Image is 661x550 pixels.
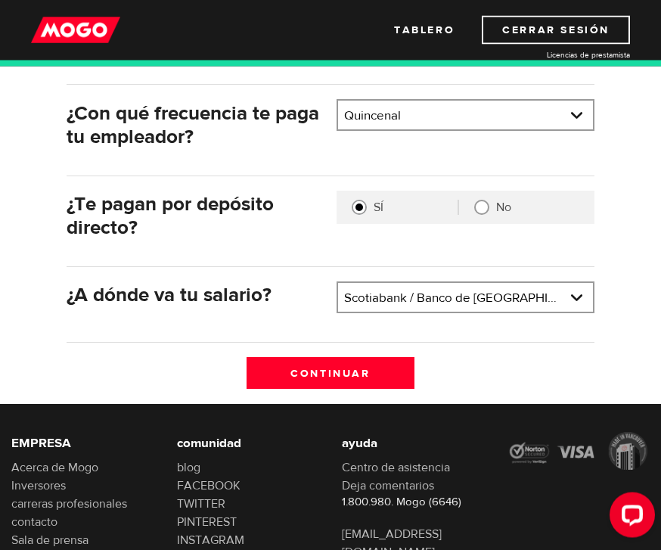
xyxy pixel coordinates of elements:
[517,49,630,61] a: Licencias de prestamista
[342,461,450,476] a: Centro de asistencia
[597,486,661,550] iframe: Widget de chat de LiveChat
[394,16,455,45] a: Tablero
[11,533,88,548] a: Sala de prensa
[11,515,57,530] a: contacto
[177,479,241,494] a: FACEBOOK
[11,479,66,494] a: Inversores
[342,435,485,453] h6: ayuda
[177,461,200,476] a: blog
[342,496,485,511] p: 1.800.980. Mogo (6646)
[374,200,458,216] label: SÍ
[11,435,154,453] h6: EMPRESA
[177,515,237,530] a: PINTEREST
[247,358,414,390] input: Continuar
[474,200,489,216] input: No
[482,16,630,45] a: Cerrar sesión
[67,103,324,150] h2: ¿Con qué frecuencia te paga tu empleador?
[67,194,324,241] h2: ¿Te pagan por depósito directo?
[496,200,580,216] label: No
[11,461,98,476] a: Acerca de Mogo
[352,200,367,216] input: SÍ
[11,497,127,512] a: carreras profesionales
[67,284,324,308] h2: ¿A dónde va tu salario?
[31,16,120,45] img: mogo_logo-11ee424be714fa7cbb0f0f49df9e16ec.png
[177,435,320,453] h6: comunidad
[507,433,650,471] img: legal-icons-92a2ffecb4d32d839781d1b4e4802d7b.png
[342,479,434,494] a: Deja comentarios
[177,497,225,512] a: TWITTER
[177,533,244,548] a: INSTAGRAM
